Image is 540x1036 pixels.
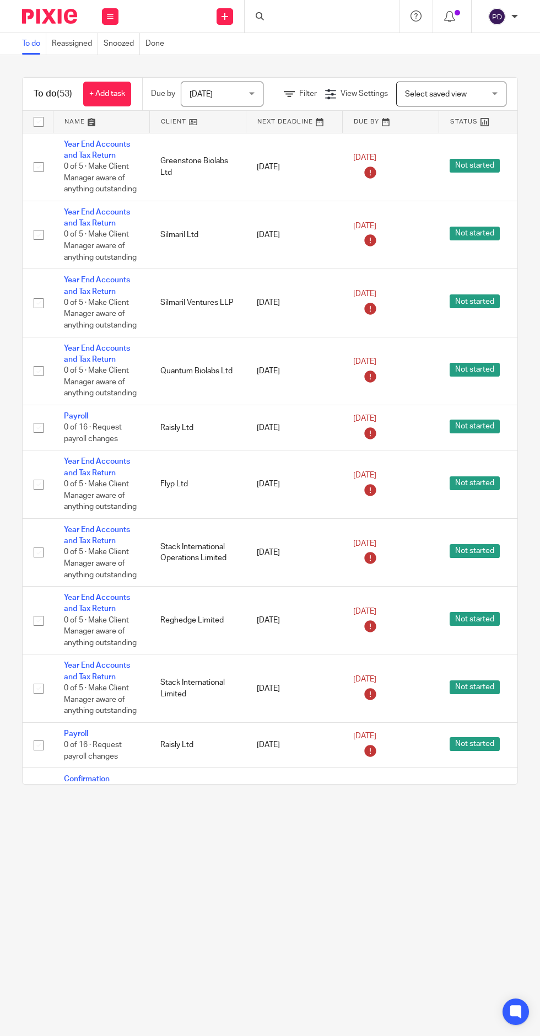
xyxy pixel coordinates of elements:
td: [DATE] [246,201,342,269]
span: Not started [450,420,500,433]
td: Raisly Ltd [149,722,246,767]
a: Year End Accounts and Tax Return [64,662,130,680]
td: [DATE] [246,337,342,405]
span: [DATE] [353,154,376,162]
span: Not started [450,159,500,173]
span: [DATE] [353,540,376,547]
a: + Add task [83,82,131,106]
span: [DATE] [353,608,376,615]
span: Not started [450,680,500,694]
span: 0 of 5 · Make Client Manager aware of anything outstanding [64,163,137,193]
p: Due by [151,88,175,99]
a: Year End Accounts and Tax Return [64,594,130,613]
img: svg%3E [488,8,506,25]
span: Not started [450,363,500,377]
a: Snoozed [104,33,140,55]
span: [DATE] [353,733,376,740]
span: View Settings [341,90,388,98]
span: Not started [450,544,500,558]
img: Pixie [22,9,77,24]
span: 0 of 5 · Make Client Manager aware of anything outstanding [64,684,137,715]
span: Not started [450,227,500,240]
a: To do [22,33,46,55]
span: Not started [450,476,500,490]
td: Silmaril Ltd [149,201,246,269]
span: 0 of 16 · Request payroll changes [64,424,122,443]
td: [DATE] [246,654,342,722]
td: [DATE] [246,722,342,767]
td: Flyp Ltd [149,450,246,518]
td: [DATE] [246,450,342,518]
td: Raisly Ltd [149,405,246,450]
span: Select saved view [405,90,467,98]
span: [DATE] [353,358,376,366]
td: [DATE] [246,768,342,859]
td: Reghedge Limited [149,587,246,654]
a: Year End Accounts and Tax Return [64,208,130,227]
h1: To do [34,88,72,100]
a: Payroll [64,412,88,420]
span: 0 of 5 · Make Client Manager aware of anything outstanding [64,480,137,511]
span: Not started [450,737,500,751]
a: Reassigned [52,33,98,55]
td: Greenstone Biolabs Ltd [149,133,246,201]
span: [DATE] [353,415,376,423]
td: Quantum Biolabs Ltd [149,337,246,405]
td: [DATE] [246,518,342,586]
a: Payroll [64,730,88,738]
td: Silmaril Ventures LLP [149,269,246,337]
a: Year End Accounts and Tax Return [64,458,130,476]
td: [DATE] [246,587,342,654]
span: Filter [299,90,317,98]
a: Year End Accounts and Tax Return [64,345,130,363]
span: 0 of 5 · Make Client Manager aware of anything outstanding [64,549,137,579]
a: Confirmation statement [64,775,110,794]
a: Year End Accounts and Tax Return [64,141,130,159]
td: [DATE] [246,405,342,450]
span: 0 of 5 · Make Client Manager aware of anything outstanding [64,231,137,261]
span: 0 of 5 · Make Client Manager aware of anything outstanding [64,616,137,647]
span: [DATE] [353,222,376,230]
span: 0 of 5 · Make Client Manager aware of anything outstanding [64,367,137,397]
span: [DATE] [190,90,213,98]
a: Year End Accounts and Tax Return [64,526,130,545]
span: [DATE] [353,290,376,298]
td: Stack International Operations Limited [149,518,246,586]
td: Stack International Limited [149,654,246,722]
span: 0 of 5 · Make Client Manager aware of anything outstanding [64,299,137,329]
td: [DATE] [246,133,342,201]
span: Not started [450,294,500,308]
td: [DATE] [246,269,342,337]
td: Artificial Intelligence Monitoring Group Ltd [149,768,246,859]
span: 0 of 16 · Request payroll changes [64,741,122,760]
a: Done [145,33,170,55]
a: Year End Accounts and Tax Return [64,276,130,295]
span: [DATE] [353,472,376,480]
span: [DATE] [353,676,376,684]
span: Not started [450,612,500,626]
span: (53) [57,89,72,98]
